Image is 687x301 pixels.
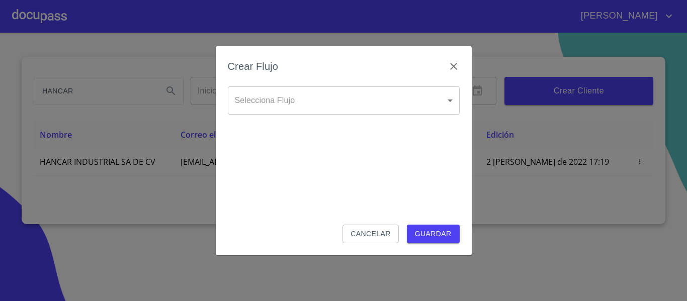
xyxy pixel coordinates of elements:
span: Cancelar [351,228,390,240]
button: Cancelar [342,225,398,243]
button: Guardar [407,225,460,243]
span: Guardar [415,228,452,240]
h6: Crear Flujo [228,58,279,74]
div: ​ [228,86,460,115]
